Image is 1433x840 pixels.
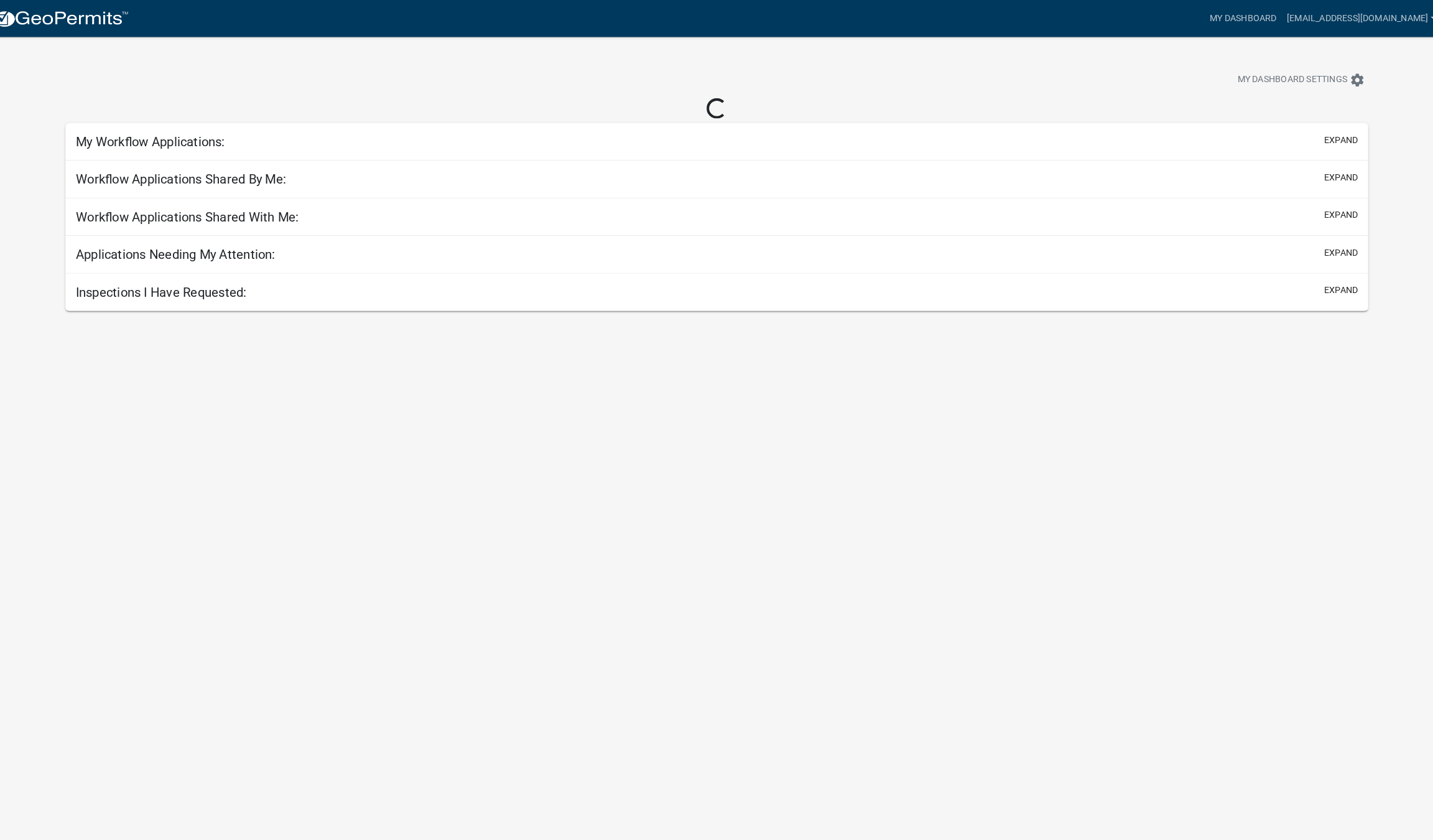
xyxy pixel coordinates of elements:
[91,167,296,182] h5: Workflow Applications Shared By Me:
[1309,130,1342,143] button: expand
[1192,6,1268,30] a: My Dashboard
[91,278,257,292] h5: Inspections I Have Requested:
[1309,240,1342,253] button: expand
[1334,71,1349,86] i: settings
[1309,203,1342,217] button: expand
[91,131,236,146] h5: My Workflow Applications:
[1309,167,1342,180] button: expand
[1268,6,1423,30] a: [EMAIL_ADDRESS][DOMAIN_NAME]
[1215,66,1359,90] button: My Dashboard Settingssettings
[1225,71,1332,86] span: My Dashboard Settings
[1309,277,1342,290] button: expand
[91,241,285,256] h5: Applications Needing My Attention:
[91,204,308,219] h5: Workflow Applications Shared With Me:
